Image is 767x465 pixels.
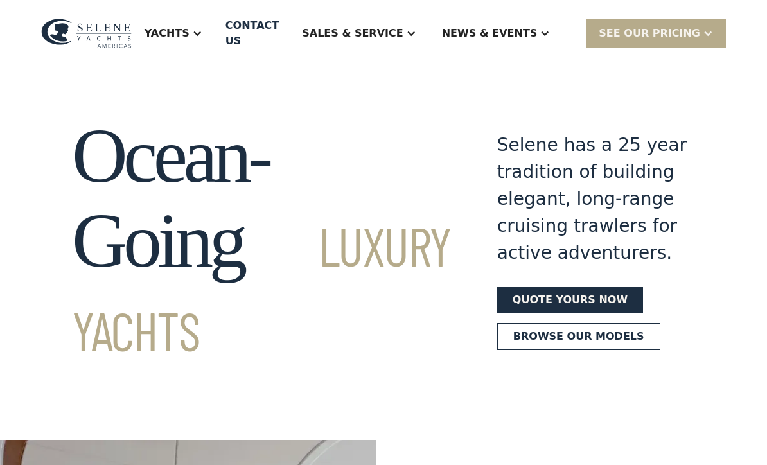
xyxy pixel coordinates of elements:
[599,26,700,41] div: SEE Our Pricing
[145,26,190,41] div: Yachts
[132,8,215,59] div: Yachts
[497,132,695,267] div: Selene has a 25 year tradition of building elegant, long-range cruising trawlers for active adven...
[289,8,428,59] div: Sales & Service
[41,19,132,48] img: logo
[225,18,279,49] div: Contact US
[497,287,643,313] a: Quote yours now
[72,213,451,362] span: Luxury Yachts
[442,26,538,41] div: News & EVENTS
[302,26,403,41] div: Sales & Service
[497,323,660,350] a: Browse our models
[429,8,563,59] div: News & EVENTS
[72,114,451,368] h1: Ocean-Going
[586,19,726,47] div: SEE Our Pricing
